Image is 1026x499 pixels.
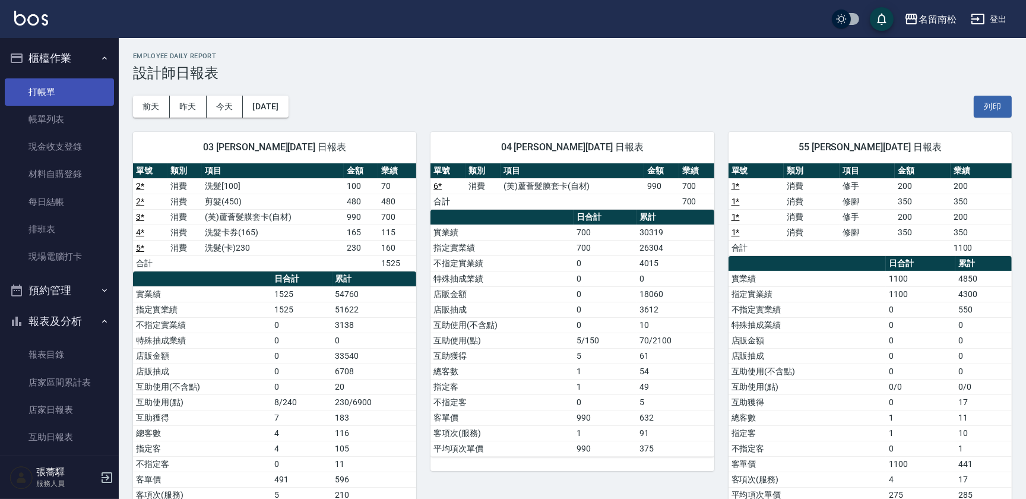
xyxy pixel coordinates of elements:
td: 115 [378,225,416,240]
td: 互助獲得 [430,348,574,364]
td: 26304 [636,240,714,255]
td: 5/150 [574,333,636,348]
td: 160 [378,240,416,255]
td: 1100 [886,286,955,302]
td: 1525 [378,255,416,271]
td: 0 [574,394,636,410]
td: 0 [271,348,332,364]
th: 類別 [784,163,840,179]
span: 55 [PERSON_NAME][DATE] 日報表 [743,141,997,153]
td: 700 [378,209,416,225]
th: 業績 [951,163,1012,179]
td: 消費 [167,194,202,209]
td: 91 [636,425,714,441]
td: 0 [271,317,332,333]
td: 1 [955,441,1012,456]
td: 指定客 [133,441,271,456]
td: 18060 [636,286,714,302]
td: 4300 [955,286,1012,302]
td: 200 [951,209,1012,225]
td: 0 [271,379,332,394]
button: [DATE] [243,96,288,118]
button: 昨天 [170,96,207,118]
td: 合計 [430,194,465,209]
td: 11 [955,410,1012,425]
td: 990 [644,178,679,194]
td: 店販抽成 [133,364,271,379]
td: 4 [271,441,332,456]
th: 日合計 [574,210,636,225]
td: 990 [574,410,636,425]
td: 指定客 [729,425,886,441]
td: 17 [955,394,1012,410]
td: 1525 [271,286,332,302]
td: 105 [332,441,417,456]
a: 每日結帳 [5,188,114,216]
td: 1100 [886,456,955,472]
td: 61 [636,348,714,364]
a: 店家日報表 [5,396,114,424]
td: 洗髮[100] [202,178,344,194]
td: 實業績 [430,225,574,240]
td: 100 [344,178,378,194]
td: 230/6900 [332,394,417,410]
td: 20 [332,379,417,394]
img: Person [9,466,33,489]
td: 特殊抽成業績 [430,271,574,286]
td: 0 [886,364,955,379]
td: 不指定實業績 [133,317,271,333]
td: 350 [951,225,1012,240]
td: 1 [886,410,955,425]
td: 0 [271,333,332,348]
button: 前天 [133,96,170,118]
a: 材料自購登錄 [5,160,114,188]
td: 互助獲得 [729,394,886,410]
td: 不指定客 [430,394,574,410]
td: 990 [344,209,378,225]
td: 491 [271,472,332,487]
td: 10 [636,317,714,333]
td: 0 [955,348,1012,364]
th: 累計 [636,210,714,225]
td: 700 [679,194,714,209]
td: 375 [636,441,714,456]
td: 消費 [784,178,840,194]
td: 700 [679,178,714,194]
table: a dense table [729,163,1012,256]
td: 不指定實業績 [430,255,574,271]
td: 54760 [332,286,417,302]
button: save [870,7,894,31]
h5: 張蕎驛 [36,466,97,478]
td: 0 [574,286,636,302]
td: 1100 [886,271,955,286]
td: 總客數 [133,425,271,441]
th: 單號 [729,163,784,179]
td: 店販金額 [133,348,271,364]
th: 累計 [332,271,417,287]
td: 互助使用(不含點) [133,379,271,394]
td: 實業績 [729,271,886,286]
td: 特殊抽成業績 [133,333,271,348]
td: 不指定客 [729,441,886,456]
td: (芙)蘆薈髮膜套卡(自材) [202,209,344,225]
td: 0 [574,271,636,286]
td: 17 [955,472,1012,487]
td: 洗髮(卡)230 [202,240,344,255]
td: 客項次(服務) [729,472,886,487]
button: 預約管理 [5,275,114,306]
td: 0 [955,317,1012,333]
td: 互助使用(不含點) [729,364,886,379]
td: 0 [332,333,417,348]
td: 70/2100 [636,333,714,348]
a: 互助排行榜 [5,451,114,478]
td: 1100 [951,240,1012,255]
a: 現金收支登錄 [5,133,114,160]
td: 洗髮卡券(165) [202,225,344,240]
td: 700 [574,240,636,255]
td: 0 [886,333,955,348]
td: 4850 [955,271,1012,286]
a: 店家區間累計表 [5,369,114,396]
td: 70 [378,178,416,194]
table: a dense table [430,163,714,210]
td: 480 [344,194,378,209]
